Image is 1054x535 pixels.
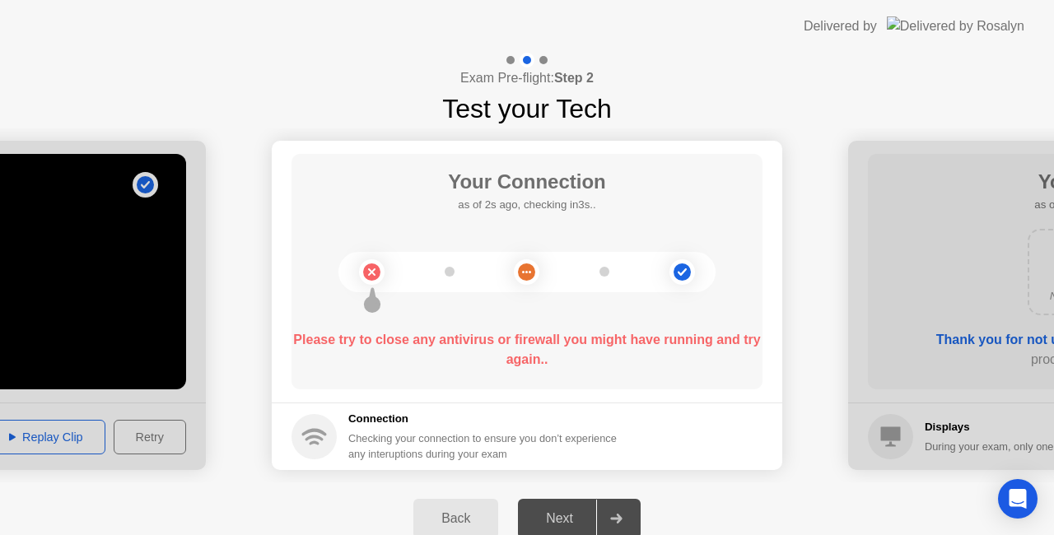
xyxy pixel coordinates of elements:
h5: as of 2s ago, checking in3s.. [448,197,606,213]
div: Open Intercom Messenger [998,479,1038,519]
h1: Test your Tech [442,89,612,128]
div: Checking your connection to ensure you don’t experience any interuptions during your exam [348,430,627,462]
img: Delivered by Rosalyn [887,16,1024,35]
div: Delivered by [804,16,877,36]
b: Step 2 [554,71,594,85]
div: Next [523,511,596,526]
h1: Your Connection [448,167,606,197]
h4: Exam Pre-flight: [460,68,594,88]
h5: Connection [348,411,627,427]
div: Back [418,511,493,526]
b: Please try to close any antivirus or firewall you might have running and try again.. [293,333,760,366]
